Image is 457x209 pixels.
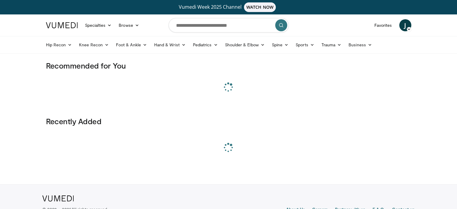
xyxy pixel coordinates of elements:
a: Hand & Wrist [151,39,189,51]
a: Vumedi Week 2025 ChannelWATCH NOW [47,2,410,12]
a: J [399,19,411,31]
img: VuMedi Logo [46,22,78,28]
a: Trauma [318,39,345,51]
a: Browse [115,19,143,31]
a: Business [345,39,376,51]
a: Hip Recon [42,39,76,51]
span: WATCH NOW [244,2,276,12]
h3: Recommended for You [46,61,411,70]
img: VuMedi Logo [42,195,74,201]
a: Spine [268,39,292,51]
input: Search topics, interventions [169,18,289,32]
h3: Recently Added [46,116,411,126]
a: Specialties [81,19,115,31]
a: Foot & Ankle [112,39,151,51]
a: Pediatrics [189,39,221,51]
a: Sports [292,39,318,51]
a: Shoulder & Elbow [221,39,268,51]
a: Favorites [371,19,396,31]
a: Knee Recon [75,39,112,51]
